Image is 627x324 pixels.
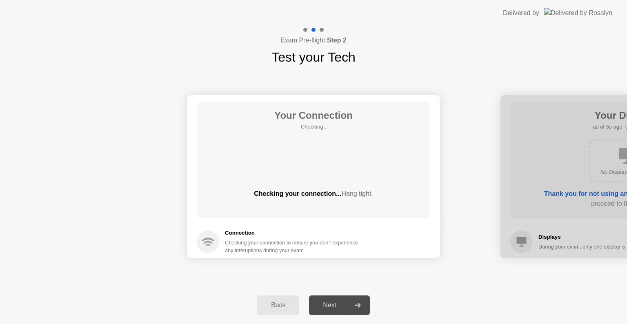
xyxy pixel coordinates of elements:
[544,8,612,18] img: Delivered by Rosalyn
[260,302,297,309] div: Back
[225,239,363,254] div: Checking your connection to ensure you don’t experience any interuptions during your exam
[309,295,370,315] button: Next
[327,37,347,44] b: Step 2
[225,229,363,237] h5: Connection
[197,189,430,199] div: Checking your connection...
[271,47,356,67] h1: Test your Tech
[257,295,299,315] button: Back
[311,302,348,309] div: Next
[274,123,353,131] h5: Checking..
[280,36,347,45] h4: Exam Pre-flight:
[341,190,373,197] span: Hang tight.
[274,108,353,123] h1: Your Connection
[503,8,539,18] div: Delivered by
